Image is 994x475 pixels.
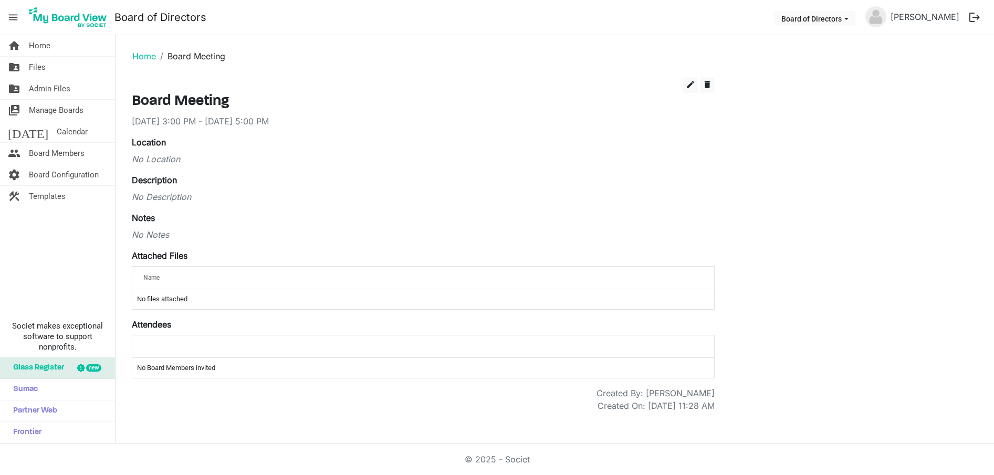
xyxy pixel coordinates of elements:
[8,357,64,378] span: Glass Register
[132,249,187,262] label: Attached Files
[132,212,155,224] label: Notes
[3,7,23,27] span: menu
[29,143,85,164] span: Board Members
[865,6,886,27] img: no-profile-picture.svg
[598,399,715,412] div: Created On: [DATE] 11:28 AM
[29,35,50,56] span: Home
[29,78,70,99] span: Admin Files
[8,100,20,121] span: switch_account
[132,174,177,186] label: Description
[964,6,986,28] button: logout
[132,153,715,165] div: No Location
[26,4,110,30] img: My Board View Logo
[8,121,48,142] span: [DATE]
[686,80,695,89] span: edit
[8,57,20,78] span: folder_shared
[465,454,530,465] a: © 2025 - Societ
[8,422,41,443] span: Frontier
[132,115,715,128] div: [DATE] 3:00 PM - [DATE] 5:00 PM
[8,164,20,185] span: settings
[114,7,206,28] a: Board of Directors
[29,186,66,207] span: Templates
[886,6,964,27] a: [PERSON_NAME]
[8,78,20,99] span: folder_shared
[86,364,101,372] div: new
[132,93,715,111] h3: Board Meeting
[8,143,20,164] span: people
[703,80,712,89] span: delete
[8,379,38,400] span: Sumac
[57,121,88,142] span: Calendar
[132,191,715,203] div: No Description
[26,4,114,30] a: My Board View Logo
[156,50,225,62] li: Board Meeting
[132,318,171,331] label: Attendees
[8,400,57,421] span: Partner Web
[132,228,715,241] div: No Notes
[700,77,715,93] button: delete
[8,35,20,56] span: home
[597,387,715,399] div: Created By: [PERSON_NAME]
[5,321,110,352] span: Societ makes exceptional software to support nonprofits.
[132,358,714,378] td: No Board Members invited
[29,100,83,121] span: Manage Boards
[143,274,160,281] span: Name
[132,136,166,149] label: Location
[132,51,156,61] a: Home
[29,164,99,185] span: Board Configuration
[683,77,698,93] button: edit
[29,57,46,78] span: Files
[132,289,714,309] td: No files attached
[775,11,855,26] button: Board of Directors dropdownbutton
[8,186,20,207] span: construction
